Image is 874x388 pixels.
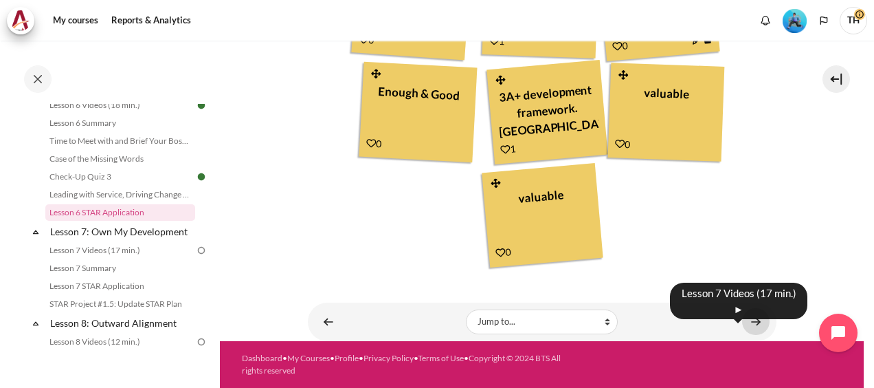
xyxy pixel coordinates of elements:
[45,278,195,294] a: Lesson 7 STAR Application
[489,36,499,45] i: Add a Like
[840,7,867,34] span: TH
[29,316,43,330] span: Collapse
[363,353,414,363] a: Privacy Policy
[366,138,377,149] i: Add a Like
[45,115,195,131] a: Lesson 6 Summary
[495,248,506,258] i: Add a Like
[616,79,717,140] div: valuable
[45,151,195,167] a: Case of the Missing Words
[783,9,807,33] img: Level #3
[494,75,507,85] i: Drag and drop this note
[287,353,330,363] a: My Courses
[195,171,208,183] img: Done
[840,7,867,34] a: User menu
[48,7,103,34] a: My courses
[45,169,195,185] a: Check-Up Quiz 3
[48,222,195,241] a: Lesson 7: Own My Development
[195,99,208,111] img: Done
[489,33,505,48] div: 1
[242,352,564,377] div: • • • • •
[670,283,807,319] div: Lesson 7 Videos (17 min.) ►
[367,78,469,140] div: Enough & Good
[45,133,195,149] a: Time to Meet with and Brief Your Boss #1
[195,244,208,257] img: To do
[370,69,383,79] i: Drag and drop this note
[489,178,502,188] i: Drag and drop this note
[783,8,807,33] div: Level #3
[366,136,382,151] div: 0
[500,141,517,157] div: 1
[618,70,630,80] i: Drag and drop this note
[195,336,208,348] img: To do
[48,314,195,332] a: Lesson 8: Outward Alignment
[107,7,196,34] a: Reports & Analytics
[45,296,195,312] a: STAR Project #1.5: Update STAR Plan
[29,225,43,239] span: Collapse
[335,353,359,363] a: Profile
[315,308,342,335] a: ◄ Leading with Service, Driving Change (Pucknalin's Story)
[615,136,631,151] div: 0
[45,97,195,114] a: Lesson 6 Videos (18 min.)
[45,242,195,259] a: Lesson 7 Videos (17 min.)
[612,38,629,54] div: 0
[814,10,834,31] button: Languages
[45,260,195,277] a: Lesson 7 Summary
[242,353,282,363] a: Dashboard
[45,334,195,350] a: Lesson 8 Videos (12 min.)
[45,186,195,203] a: Leading with Service, Driving Change (Pucknalin's Story)
[418,353,464,363] a: Terms of Use
[7,7,41,34] a: Architeck Architeck
[500,144,511,155] i: Add a Like
[755,10,776,31] div: Show notification window with no new notifications
[490,180,594,246] div: valuable
[495,77,600,142] div: 3A+ development framework. [GEOGRAPHIC_DATA]
[612,41,623,52] i: Add a Like
[11,10,30,31] img: Architeck
[45,204,195,221] a: Lesson 6 STAR Application
[615,139,625,149] i: Add a Like
[495,244,511,260] div: 0
[777,8,812,33] a: Level #3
